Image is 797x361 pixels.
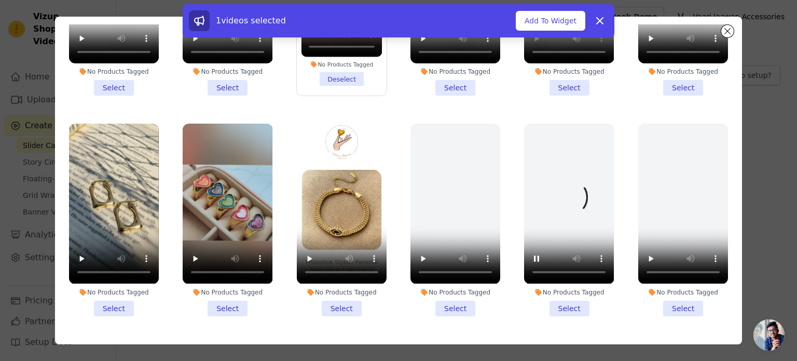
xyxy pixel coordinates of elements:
div: No Products Tagged [183,68,272,76]
div: No Products Tagged [301,61,382,68]
div: No Products Tagged [410,288,500,297]
div: No Products Tagged [183,288,272,297]
div: No Products Tagged [69,288,159,297]
span: 1 videos selected [216,16,286,25]
div: No Products Tagged [297,288,387,297]
div: Open chat [753,319,785,351]
div: No Products Tagged [69,68,159,76]
div: No Products Tagged [638,288,728,297]
div: No Products Tagged [524,68,614,76]
button: Add To Widget [516,11,585,31]
div: No Products Tagged [410,68,500,76]
div: No Products Tagged [638,68,728,76]
div: No Products Tagged [524,288,614,297]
